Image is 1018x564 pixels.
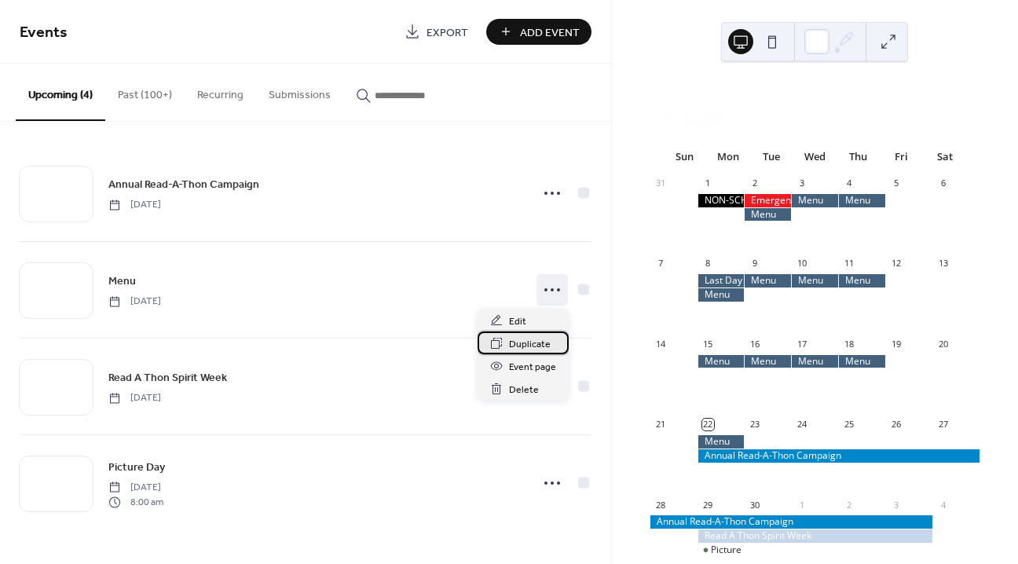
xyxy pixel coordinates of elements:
[749,419,760,430] div: 23
[520,24,580,41] span: Add Event
[702,499,714,511] div: 29
[108,370,227,386] span: Read A Thon Spirit Week
[698,544,745,557] div: Picture Day
[650,515,932,529] div: Annual Read-A-Thon Campaign
[791,194,838,207] div: Menu
[744,194,791,207] div: Emergency Food Kits are Due Today!
[796,419,807,430] div: 24
[890,338,902,350] div: 19
[924,141,967,173] div: Sat
[796,178,807,189] div: 3
[744,355,791,368] div: Menu
[663,141,706,173] div: Sun
[749,178,760,189] div: 2
[108,495,163,509] span: 8:00 am
[843,338,855,350] div: 18
[843,258,855,269] div: 11
[655,419,667,430] div: 21
[838,355,885,368] div: Menu
[796,499,807,511] div: 1
[744,208,791,222] div: Menu
[702,178,714,189] div: 1
[655,178,667,189] div: 31
[937,419,949,430] div: 27
[880,141,923,173] div: Fri
[698,529,933,543] div: Read A Thon Spirit Week
[650,84,980,103] div: [DATE]
[108,175,259,193] a: Annual Read-A-Thon Campaign
[791,274,838,287] div: Menu
[796,338,807,350] div: 17
[427,24,468,41] span: Export
[890,419,902,430] div: 26
[796,258,807,269] div: 10
[486,19,591,45] button: Add Event
[890,499,902,511] div: 3
[108,481,163,495] span: [DATE]
[108,295,161,309] span: [DATE]
[749,499,760,511] div: 30
[698,449,980,463] div: Annual Read-A-Thon Campaign
[185,64,256,119] button: Recurring
[838,274,885,287] div: Menu
[937,338,949,350] div: 20
[843,178,855,189] div: 4
[655,499,667,511] div: 28
[509,359,556,375] span: Event page
[791,355,838,368] div: Menu
[698,274,745,287] div: Last Day to Place Scholastic Book Orders
[698,435,745,449] div: Menu
[509,313,526,330] span: Edit
[702,338,714,350] div: 15
[843,419,855,430] div: 25
[698,194,745,207] div: NON-SCHOOL DAY
[890,258,902,269] div: 12
[16,64,105,121] button: Upcoming (4)
[937,178,949,189] div: 6
[698,355,745,368] div: Menu
[837,141,880,173] div: Thu
[108,458,165,476] a: Picture Day
[843,499,855,511] div: 2
[655,258,667,269] div: 7
[509,336,551,353] span: Duplicate
[838,194,885,207] div: Menu
[702,258,714,269] div: 8
[698,288,745,302] div: Menu
[793,141,837,173] div: Wed
[744,274,791,287] div: Menu
[937,499,949,511] div: 4
[749,141,793,173] div: Tue
[655,338,667,350] div: 14
[702,419,714,430] div: 22
[749,338,760,350] div: 16
[20,17,68,48] span: Events
[108,391,161,405] span: [DATE]
[890,178,902,189] div: 5
[108,272,136,290] a: Menu
[711,544,761,557] div: Picture Day
[108,177,259,193] span: Annual Read-A-Thon Campaign
[105,64,185,119] button: Past (100+)
[108,368,227,386] a: Read A Thon Spirit Week
[749,258,760,269] div: 9
[256,64,343,119] button: Submissions
[108,273,136,290] span: Menu
[108,198,161,212] span: [DATE]
[937,258,949,269] div: 13
[393,19,480,45] a: Export
[509,382,539,398] span: Delete
[706,141,749,173] div: Mon
[108,460,165,476] span: Picture Day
